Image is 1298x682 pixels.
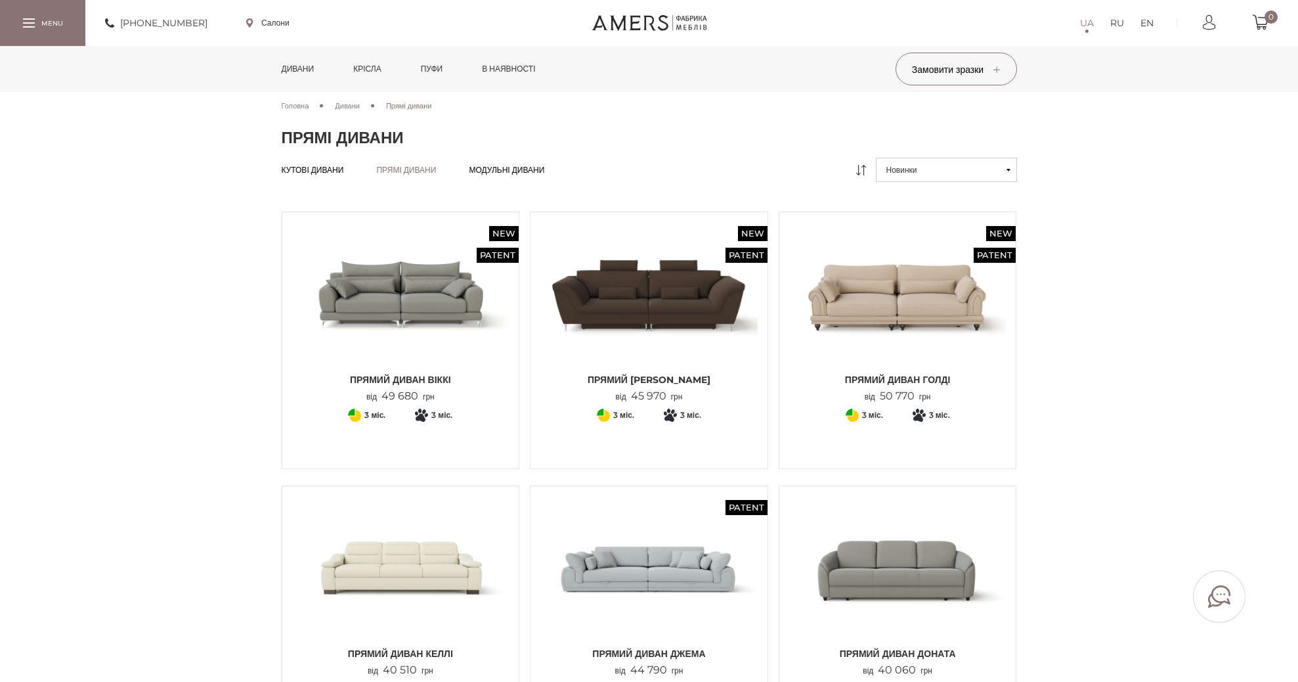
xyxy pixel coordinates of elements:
span: Прямий диван ГОЛДІ [789,373,1006,386]
span: Дивани [335,101,360,110]
a: New Patent Прямий Диван Грейсі Прямий Диван Грейсі Прямий [PERSON_NAME] від45 970грн [540,222,758,403]
span: 49 680 [377,390,423,402]
a: Дивани [272,46,324,92]
span: 3 міс. [862,407,883,423]
span: Головна [282,101,309,110]
p: від грн [366,390,435,403]
span: Прямий [PERSON_NAME] [540,373,758,386]
a: Крісла [343,46,391,92]
span: Прямий диван ДЖЕМА [540,647,758,660]
a: в наявності [472,46,545,92]
a: [PHONE_NUMBER] [105,15,207,31]
span: Patent [725,248,768,263]
p: від грн [368,664,433,677]
span: 3 міс. [680,407,701,423]
span: New [986,226,1016,241]
a: Прямий диван КЕЛЛІ Прямий диван КЕЛЛІ Прямий диван КЕЛЛІ від40 510грн [292,496,509,677]
a: Дивани [335,100,360,112]
a: Модульні дивани [469,165,544,175]
a: Пуфи [411,46,453,92]
p: від грн [615,664,683,677]
p: від грн [616,390,683,403]
span: 3 міс. [431,407,452,423]
span: 40 510 [378,664,422,676]
span: Patent [477,248,519,263]
a: New Patent Прямий диван ГОЛДІ Прямий диван ГОЛДІ Прямий диван ГОЛДІ від50 770грн [789,222,1006,403]
span: 0 [1265,11,1278,24]
button: Замовити зразки [896,53,1017,85]
p: від грн [865,390,931,403]
a: New Patent Прямий диван ВІККІ Прямий диван ВІККІ Прямий диван ВІККІ від49 680грн [292,222,509,403]
a: Прямий Диван ДОНАТА Прямий Диван ДОНАТА Прямий Диван ДОНАТА від40 060грн [789,496,1006,677]
span: Замовити зразки [912,64,1000,76]
a: Головна [282,100,309,112]
span: New [738,226,768,241]
span: 44 790 [626,664,672,676]
span: Прямий диван КЕЛЛІ [292,647,509,660]
span: 3 міс. [613,407,634,423]
p: від грн [863,664,932,677]
button: Новинки [876,158,1017,182]
a: Patent Прямий диван ДЖЕМА Прямий диван ДЖЕМА Прямий диван ДЖЕМА від44 790грн [540,496,758,677]
span: 45 970 [626,390,671,402]
span: New [489,226,519,241]
a: RU [1110,15,1124,31]
a: Салони [246,17,290,29]
a: Кутові дивани [282,165,344,175]
span: 3 міс. [364,407,385,423]
span: Patent [974,248,1016,263]
span: 50 770 [875,390,919,402]
span: 40 060 [873,664,920,676]
span: Patent [725,500,768,515]
a: EN [1140,15,1154,31]
span: Прямий Диван ДОНАТА [789,647,1006,660]
a: UA [1080,15,1094,31]
span: 3 міс. [929,407,950,423]
h1: Прямі дивани [282,128,1017,148]
span: Прямий диван ВІККІ [292,373,509,386]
